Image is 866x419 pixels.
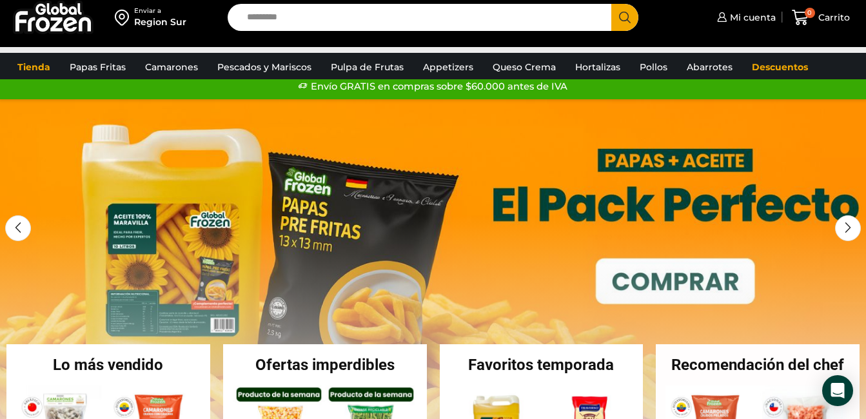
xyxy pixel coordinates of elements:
[223,357,427,373] h2: Ofertas imperdibles
[134,6,186,15] div: Enviar a
[835,215,861,241] div: Next slide
[324,55,410,79] a: Pulpa de Frutas
[139,55,204,79] a: Camarones
[822,375,853,406] div: Open Intercom Messenger
[789,3,853,33] a: 0 Carrito
[805,8,815,18] span: 0
[680,55,739,79] a: Abarrotes
[656,357,860,373] h2: Recomendación del chef
[115,6,134,28] img: address-field-icon.svg
[745,55,814,79] a: Descuentos
[714,5,776,30] a: Mi cuenta
[727,11,776,24] span: Mi cuenta
[11,55,57,79] a: Tienda
[211,55,318,79] a: Pescados y Mariscos
[6,357,210,373] h2: Lo más vendido
[134,15,186,28] div: Region Sur
[611,4,638,31] button: Search button
[417,55,480,79] a: Appetizers
[5,215,31,241] div: Previous slide
[63,55,132,79] a: Papas Fritas
[440,357,644,373] h2: Favoritos temporada
[633,55,674,79] a: Pollos
[486,55,562,79] a: Queso Crema
[569,55,627,79] a: Hortalizas
[815,11,850,24] span: Carrito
